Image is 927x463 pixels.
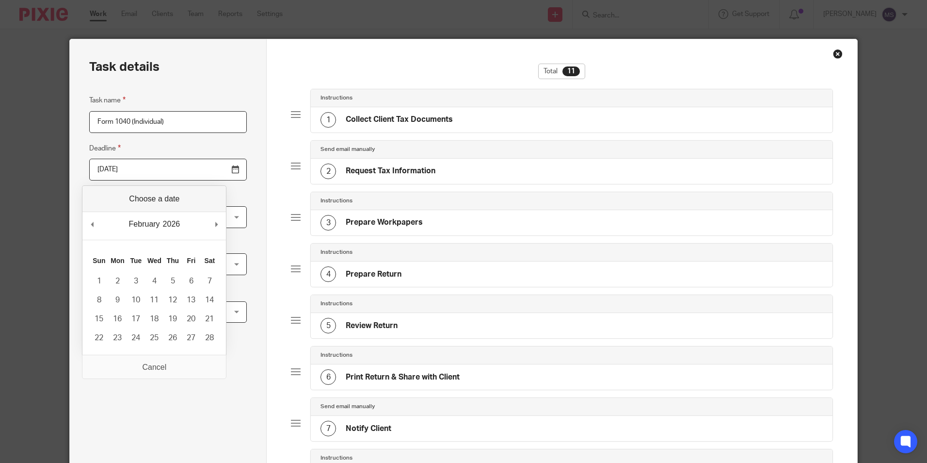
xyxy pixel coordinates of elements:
[320,300,352,308] h4: Instructions
[320,112,336,128] div: 1
[320,318,336,333] div: 5
[90,291,108,310] button: 8
[182,310,200,329] button: 20
[182,272,200,291] button: 6
[346,372,460,382] h4: Print Return & Share with Client
[145,310,163,329] button: 18
[145,272,163,291] button: 4
[200,291,219,310] button: 14
[128,217,161,231] div: February
[346,321,398,331] h4: Review Return
[182,329,200,347] button: 27
[108,329,127,347] button: 23
[89,95,126,106] label: Task name
[833,49,843,59] div: Close this dialog window
[320,215,336,231] div: 3
[320,197,352,205] h4: Instructions
[167,257,179,265] abbr: Thursday
[200,310,219,329] button: 21
[161,217,182,231] div: 2026
[127,272,145,291] button: 3
[320,164,336,179] div: 2
[538,64,585,79] div: Total
[211,217,221,231] button: Next Month
[89,59,160,75] h2: Task details
[320,146,375,153] h4: Send email manually
[320,248,352,256] h4: Instructions
[320,369,336,385] div: 6
[320,403,375,411] h4: Send email manually
[320,94,352,102] h4: Instructions
[163,291,182,310] button: 12
[205,257,215,265] abbr: Saturday
[89,111,247,133] input: Task name
[93,257,105,265] abbr: Sunday
[346,217,423,228] h4: Prepare Workpapers
[320,351,352,359] h4: Instructions
[182,291,200,310] button: 13
[562,66,580,76] div: 11
[320,421,336,436] div: 7
[90,310,108,329] button: 15
[108,310,127,329] button: 16
[187,257,196,265] abbr: Friday
[130,257,142,265] abbr: Tuesday
[89,143,121,154] label: Deadline
[108,272,127,291] button: 2
[200,329,219,347] button: 28
[145,329,163,347] button: 25
[127,310,145,329] button: 17
[111,257,124,265] abbr: Monday
[163,329,182,347] button: 26
[147,257,161,265] abbr: Wednesday
[145,291,163,310] button: 11
[90,272,108,291] button: 1
[89,159,247,181] input: Use the arrow keys to pick a date
[127,329,145,347] button: 24
[320,454,352,462] h4: Instructions
[163,310,182,329] button: 19
[320,266,336,282] div: 4
[108,291,127,310] button: 9
[346,424,391,434] h4: Notify Client
[163,272,182,291] button: 5
[90,329,108,347] button: 22
[346,115,453,125] h4: Collect Client Tax Documents
[346,269,401,280] h4: Prepare Return
[127,291,145,310] button: 10
[87,217,97,231] button: Previous Month
[200,272,219,291] button: 7
[346,166,435,176] h4: Request Tax Information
